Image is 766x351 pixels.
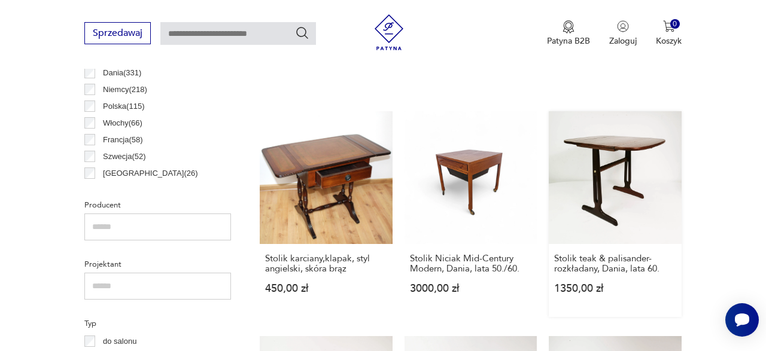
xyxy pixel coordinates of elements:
[84,258,231,271] p: Projektant
[84,30,151,38] a: Sprzedawaj
[547,20,590,47] button: Patyna B2B
[554,283,676,294] p: 1350,00 zł
[103,335,136,348] p: do salonu
[725,303,759,337] iframe: Smartsupp widget button
[670,19,680,29] div: 0
[663,20,675,32] img: Ikona koszyka
[410,254,532,274] h3: Stolik Niciak Mid-Century Modern, Dania, lata 50./60.
[84,22,151,44] button: Sprzedawaj
[103,66,141,80] p: Dania ( 331 )
[103,117,142,130] p: Włochy ( 66 )
[84,199,231,212] p: Producent
[609,20,637,47] button: Zaloguj
[617,20,629,32] img: Ikonka użytkownika
[265,283,387,294] p: 450,00 zł
[405,111,537,317] a: Stolik Niciak Mid-Century Modern, Dania, lata 50./60.Stolik Niciak Mid-Century Modern, Dania, lat...
[265,254,387,274] h3: Stolik karciany,klapak, styl angielski, skóra brąz
[609,35,637,47] p: Zaloguj
[84,317,231,330] p: Typ
[260,111,393,317] a: Stolik karciany,klapak, styl angielski, skóra brązStolik karciany,klapak, styl angielski, skóra b...
[371,14,407,50] img: Patyna - sklep z meblami i dekoracjami vintage
[563,20,574,33] img: Ikona medalu
[410,283,532,294] p: 3000,00 zł
[547,20,590,47] a: Ikona medaluPatyna B2B
[103,83,147,96] p: Niemcy ( 218 )
[656,35,682,47] p: Koszyk
[656,20,682,47] button: 0Koszyk
[295,26,309,40] button: Szukaj
[103,167,197,180] p: [GEOGRAPHIC_DATA] ( 26 )
[549,111,682,317] a: Stolik teak & palisander- rozkładany, Dania, lata 60.Stolik teak & palisander- rozkładany, Dania,...
[103,184,173,197] p: Czechosłowacja ( 21 )
[547,35,590,47] p: Patyna B2B
[103,150,146,163] p: Szwecja ( 52 )
[103,133,143,146] p: Francja ( 58 )
[554,254,676,274] h3: Stolik teak & palisander- rozkładany, Dania, lata 60.
[103,100,144,113] p: Polska ( 115 )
